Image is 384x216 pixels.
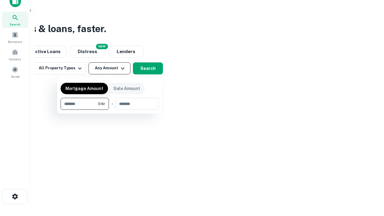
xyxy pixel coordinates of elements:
[111,98,113,110] div: -
[65,85,103,92] p: Mortgage Amount
[98,101,105,106] span: $1M
[113,85,140,92] p: Sale Amount
[354,168,384,197] iframe: Chat Widget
